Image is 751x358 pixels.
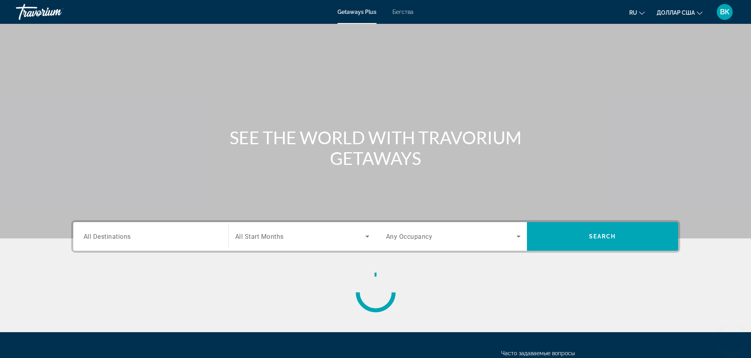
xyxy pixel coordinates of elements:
span: All Start Months [235,233,284,240]
div: Search widget [73,222,678,251]
input: Select destination [84,232,218,242]
span: Search [589,233,616,240]
h1: SEE THE WORLD WITH TRAVORIUM GETAWAYS [226,127,525,168]
font: доллар США [657,10,695,16]
iframe: Кнопка запуска окна обмена сообщениями [719,326,745,352]
font: ВК [720,8,730,16]
button: Изменить валюту [657,7,702,18]
font: ru [629,10,637,16]
a: Часто задаваемые вопросы [501,350,575,356]
button: Меню пользователя [714,4,735,20]
span: Any Occupancy [386,233,433,240]
a: Травориум [16,2,96,22]
button: Изменить язык [629,7,645,18]
a: Getaways Plus [337,9,376,15]
button: Search [527,222,678,251]
span: All Destinations [84,232,131,240]
a: Бегства [392,9,414,15]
